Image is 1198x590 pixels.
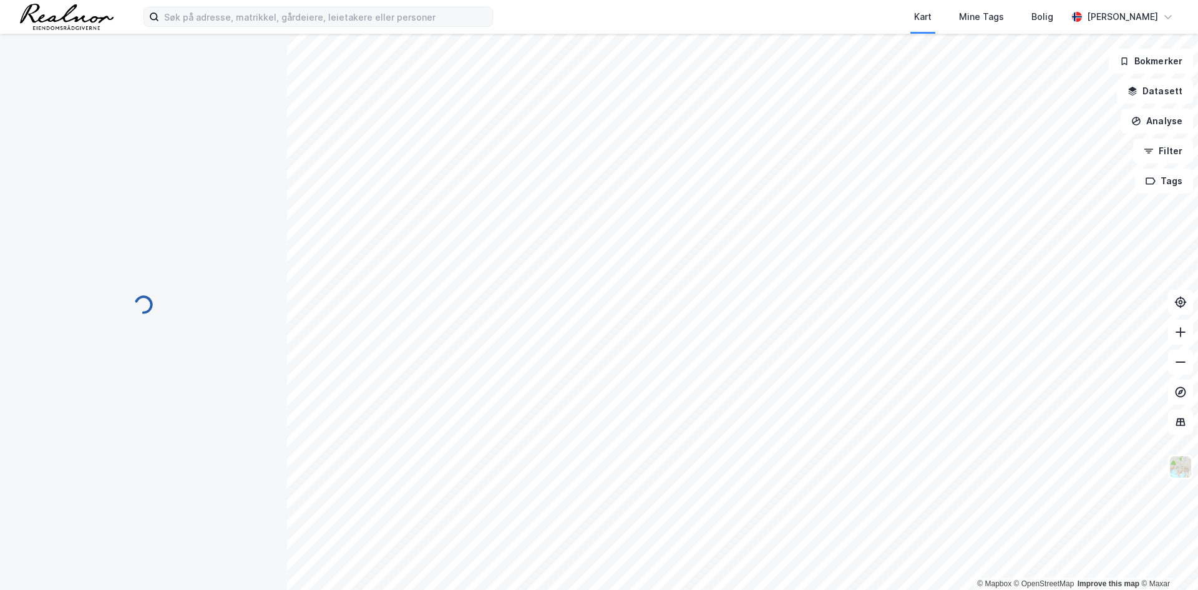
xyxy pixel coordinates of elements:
[1078,579,1139,588] a: Improve this map
[1136,530,1198,590] div: Kontrollprogram for chat
[1136,530,1198,590] iframe: Chat Widget
[1169,455,1192,479] img: Z
[20,4,114,30] img: realnor-logo.934646d98de889bb5806.png
[1135,169,1193,194] button: Tags
[1087,9,1158,24] div: [PERSON_NAME]
[914,9,932,24] div: Kart
[134,295,153,315] img: spinner.a6d8c91a73a9ac5275cf975e30b51cfb.svg
[1031,9,1053,24] div: Bolig
[1133,139,1193,164] button: Filter
[977,579,1011,588] a: Mapbox
[1117,79,1193,104] button: Datasett
[959,9,1004,24] div: Mine Tags
[159,7,492,26] input: Søk på adresse, matrikkel, gårdeiere, leietakere eller personer
[1014,579,1074,588] a: OpenStreetMap
[1121,109,1193,134] button: Analyse
[1109,49,1193,74] button: Bokmerker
